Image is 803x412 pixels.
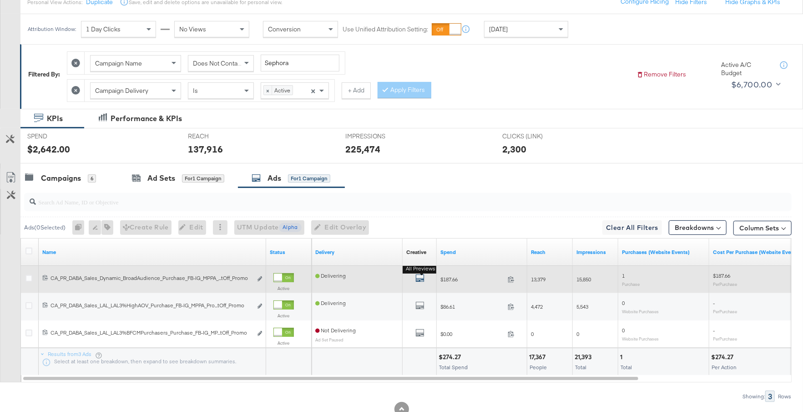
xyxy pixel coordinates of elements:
[529,353,548,361] div: 17,367
[502,132,571,141] span: CLICKS (LINK)
[86,25,121,33] span: 1 Day Clicks
[51,275,252,282] div: CA_PR_DABA_Sales_Dynamic_BroadAudience_Purchase_FB-IG_MPPA_...tOff_Promo
[315,300,346,306] span: Delivering
[315,249,399,256] a: Reflects the ability of your Ad to achieve delivery.
[531,276,545,283] span: 13,379
[440,249,524,256] a: The total amount spent to date.
[268,25,301,33] span: Conversion
[193,86,198,95] span: Is
[188,132,256,141] span: REACH
[311,86,316,94] span: ×
[188,142,223,156] div: 137,916
[315,327,356,334] span: Not Delivering
[273,340,294,346] label: Active
[182,174,224,183] div: for 1 Campaign
[440,331,504,337] span: $0.00
[606,222,658,234] span: Clear All Filters
[42,249,263,256] a: Ad Name.
[622,281,640,287] sub: Purchase
[576,331,579,337] span: 0
[315,337,343,342] sub: Ad Set Paused
[602,220,662,235] button: Clear All Filters
[406,249,426,256] div: Creative
[622,309,659,314] sub: Website Purchases
[731,78,773,92] div: $6,700.00
[342,82,371,99] button: + Add
[288,174,330,183] div: for 1 Campaign
[620,353,625,361] div: 1
[721,61,771,77] div: Active A/C Budget
[264,86,272,95] span: ×
[345,132,414,141] span: IMPRESSIONS
[575,353,594,361] div: 21,393
[268,173,281,183] div: Ads
[439,364,468,371] span: Total Spend
[440,276,504,283] span: $187.66
[343,25,428,34] label: Use Unified Attribution Setting:
[531,249,569,256] a: The number of people your ad was served to.
[27,132,96,141] span: SPEND
[713,272,730,279] span: $187.66
[530,364,547,371] span: People
[345,142,380,156] div: 225,474
[273,285,294,291] label: Active
[713,281,737,287] sub: Per Purchase
[88,174,96,183] div: 6
[713,309,737,314] sub: Per Purchase
[147,173,175,183] div: Ad Sets
[270,249,308,256] a: Shows the current state of your Ad.
[51,302,252,309] div: CA_PR_DABA_Sales_LAL_LAL3%HighAOV_Purchase_FB-IG_MPPA_Pro...tOff_Promo
[315,272,346,279] span: Delivering
[193,59,242,67] span: Does Not Contain
[179,25,206,33] span: No Views
[51,329,252,336] div: CA_PR_DABA_Sales_LAL_LAL3%BFCMPurchasers_Purchase_FB-IG_MP...tOff_Promo
[440,303,504,310] span: $86.61
[742,393,765,400] div: Showing:
[733,221,792,235] button: Column Sets
[261,55,339,71] input: Enter a search term
[576,276,591,283] span: 15,850
[622,249,706,256] a: The number of times a purchase was made tracked by your Custom Audience pixel on your website aft...
[621,364,632,371] span: Total
[765,391,775,402] div: 3
[272,86,293,95] span: Active
[36,189,722,207] input: Search Ad Name, ID or Objective
[309,83,317,98] span: Clear all
[712,364,737,371] span: Per Action
[622,272,625,279] span: 1
[622,336,659,341] sub: Website Purchases
[576,303,588,310] span: 5,543
[111,113,182,124] div: Performance & KPIs
[622,300,625,306] span: 0
[778,393,792,400] div: Rows
[95,86,148,95] span: Campaign Delivery
[24,224,66,232] div: Ads ( 0 Selected)
[489,25,508,33] span: [DATE]
[576,249,615,256] a: The number of times your ad was served. On mobile apps an ad is counted as served the first time ...
[72,220,89,235] div: 0
[669,220,727,235] button: Breakdowns
[273,313,294,319] label: Active
[28,70,60,79] div: Filtered By:
[41,173,81,183] div: Campaigns
[95,59,142,67] span: Campaign Name
[27,26,76,32] div: Attribution Window:
[713,249,800,256] a: The average cost for each purchase tracked by your Custom Audience pixel on your website after pe...
[439,353,464,361] div: $274.27
[502,142,526,156] div: 2,300
[575,364,586,371] span: Total
[27,142,70,156] div: $2,642.00
[406,249,426,256] a: Shows the creative associated with your ad.
[713,300,715,306] span: -
[727,77,783,92] button: $6,700.00
[531,331,534,337] span: 0
[47,113,63,124] div: KPIs
[531,303,543,310] span: 4,472
[636,70,686,79] button: Remove Filters
[711,353,736,361] div: $274.27
[713,336,737,341] sub: Per Purchase
[713,327,715,334] span: -
[622,327,625,334] span: 0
